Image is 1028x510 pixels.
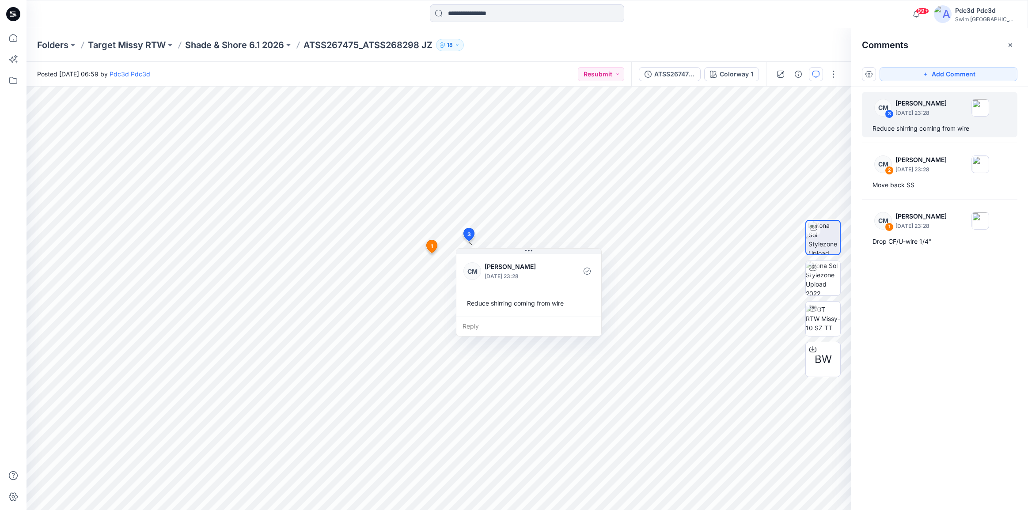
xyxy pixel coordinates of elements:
[862,40,908,50] h2: Comments
[815,351,832,367] span: BW
[654,69,695,79] div: ATSS267475_ATSS268298 JZ
[485,272,557,281] p: [DATE] 23:28
[463,262,481,280] div: CM
[934,5,952,23] img: avatar
[467,230,471,238] span: 3
[720,69,753,79] div: Colorway 1
[806,261,840,295] img: Kona Sol Stylezone Upload 2022
[185,39,284,51] a: Shade & Shore 6.1 2026
[895,222,947,230] p: [DATE] 23:28
[303,39,432,51] p: ATSS267475_ATSS268298 JZ
[955,16,1017,23] div: Swim [GEOGRAPHIC_DATA]
[431,242,433,250] span: 1
[874,212,892,230] div: CM
[704,67,759,81] button: Colorway 1
[37,39,68,51] a: Folders
[916,8,929,15] span: 99+
[110,70,150,78] a: Pdc3d Pdc3d
[447,40,453,50] p: 18
[874,99,892,117] div: CM
[955,5,1017,16] div: Pdc3d Pdc3d
[895,155,947,165] p: [PERSON_NAME]
[485,261,557,272] p: [PERSON_NAME]
[808,221,840,254] img: Kona Sol Stylezone Upload 2022
[880,67,1017,81] button: Add Comment
[895,98,947,109] p: [PERSON_NAME]
[791,67,805,81] button: Details
[806,305,840,332] img: TGT RTW Missy-10 SZ TT
[88,39,166,51] a: Target Missy RTW
[456,317,601,336] div: Reply
[895,109,947,117] p: [DATE] 23:28
[463,295,594,311] div: Reduce shirring coming from wire
[37,69,150,79] span: Posted [DATE] 06:59 by
[872,180,1007,190] div: Move back SS
[872,236,1007,247] div: Drop CF/U-wire 1/4"
[436,39,464,51] button: 18
[872,123,1007,134] div: Reduce shirring coming from wire
[885,110,894,118] div: 3
[874,155,892,173] div: CM
[885,223,894,231] div: 1
[885,166,894,175] div: 2
[639,67,701,81] button: ATSS267475_ATSS268298 JZ
[895,211,947,222] p: [PERSON_NAME]
[895,165,947,174] p: [DATE] 23:28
